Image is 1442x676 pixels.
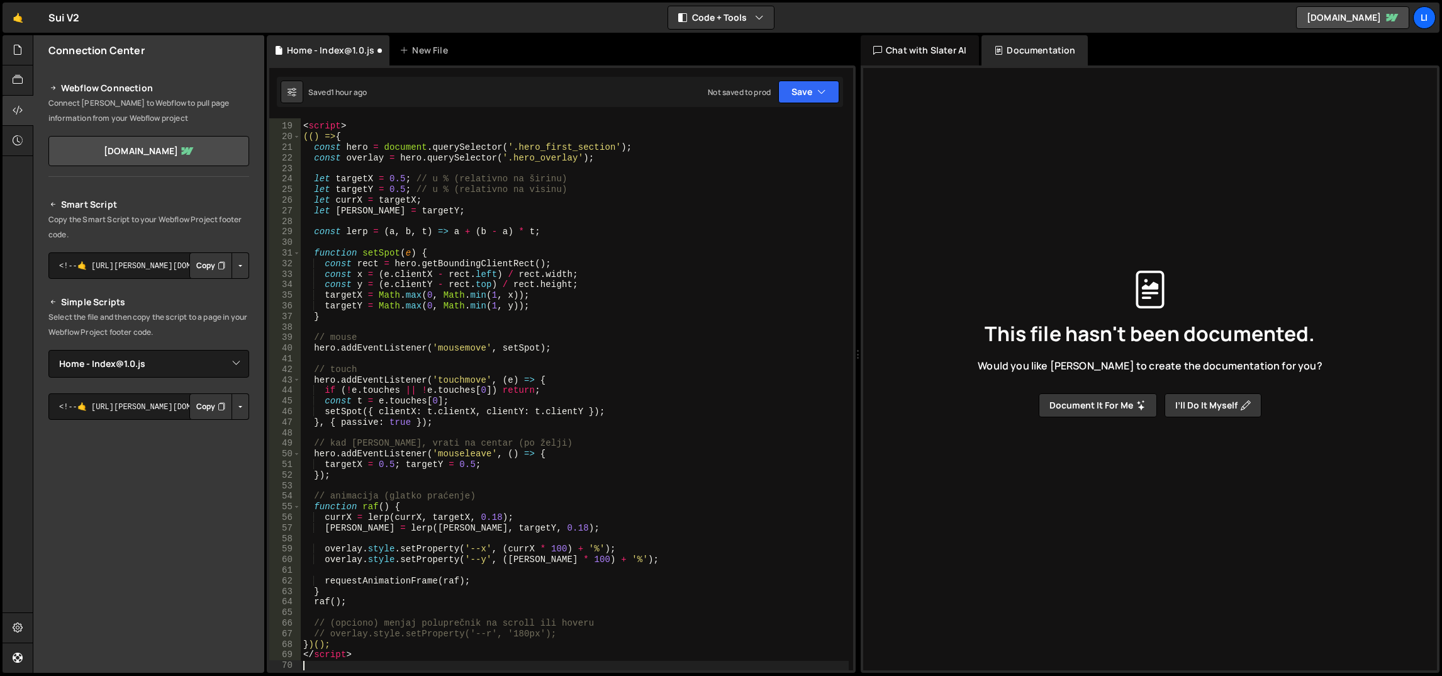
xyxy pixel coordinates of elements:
[48,43,145,57] h2: Connection Center
[269,650,301,660] div: 69
[269,259,301,269] div: 32
[269,248,301,259] div: 31
[269,385,301,396] div: 44
[985,324,1315,344] span: This file hasn't been documented.
[400,44,452,57] div: New File
[269,312,301,322] div: 37
[269,269,301,280] div: 33
[269,428,301,439] div: 48
[269,142,301,153] div: 21
[269,576,301,587] div: 62
[269,618,301,629] div: 66
[269,332,301,343] div: 39
[269,217,301,227] div: 28
[1413,6,1436,29] a: Li
[48,212,249,242] p: Copy the Smart Script to your Webflow Project footer code.
[1165,393,1261,417] button: I’ll do it myself
[48,310,249,340] p: Select the file and then copy the script to a page in your Webflow Project footer code.
[269,322,301,333] div: 38
[269,660,301,671] div: 70
[269,407,301,417] div: 46
[269,290,301,301] div: 35
[189,252,249,279] div: Button group with nested dropdown
[269,607,301,618] div: 65
[48,562,250,675] iframe: YouTube video player
[269,459,301,470] div: 51
[48,96,249,126] p: Connect [PERSON_NAME] to Webflow to pull page information from your Webflow project
[269,121,301,132] div: 19
[269,396,301,407] div: 45
[48,252,249,279] textarea: <!--🤙 [URL][PERSON_NAME][DOMAIN_NAME]> <script>document.addEventListener("DOMContentLoaded", func...
[978,359,1322,373] span: Would you like [PERSON_NAME] to create the documentation for you?
[1296,6,1409,29] a: [DOMAIN_NAME]
[308,87,367,98] div: Saved
[48,81,249,96] h2: Webflow Connection
[269,438,301,449] div: 49
[269,279,301,290] div: 34
[48,441,250,554] iframe: YouTube video player
[269,132,301,142] div: 20
[861,35,979,65] div: Chat with Slater AI
[48,197,249,212] h2: Smart Script
[981,35,1088,65] div: Documentation
[269,237,301,248] div: 30
[269,544,301,555] div: 59
[269,565,301,576] div: 61
[269,153,301,164] div: 22
[269,195,301,206] div: 26
[287,44,374,57] div: Home - Index@1.0.js
[269,534,301,544] div: 58
[269,301,301,312] div: 36
[708,87,771,98] div: Not saved to prod
[269,417,301,428] div: 47
[269,227,301,237] div: 29
[269,481,301,492] div: 53
[48,10,79,25] div: Sui V2
[269,184,301,195] div: 25
[269,597,301,607] div: 64
[269,343,301,354] div: 40
[778,81,839,103] button: Save
[269,555,301,565] div: 60
[269,491,301,502] div: 54
[269,523,301,534] div: 57
[331,87,367,98] div: 1 hour ago
[269,206,301,217] div: 27
[189,393,232,420] button: Copy
[269,639,301,650] div: 68
[48,136,249,166] a: [DOMAIN_NAME]
[189,393,249,420] div: Button group with nested dropdown
[269,354,301,364] div: 41
[269,629,301,639] div: 67
[189,252,232,279] button: Copy
[48,393,249,420] textarea: <!--🤙 [URL][PERSON_NAME][DOMAIN_NAME]> <script>document.addEventListener("DOMContentLoaded", func...
[48,295,249,310] h2: Simple Scripts
[269,587,301,597] div: 63
[3,3,33,33] a: 🤙
[269,174,301,184] div: 24
[269,449,301,459] div: 50
[269,470,301,481] div: 52
[1039,393,1157,417] button: Document it for me
[269,502,301,512] div: 55
[269,164,301,174] div: 23
[269,364,301,375] div: 42
[668,6,774,29] button: Code + Tools
[269,512,301,523] div: 56
[269,375,301,386] div: 43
